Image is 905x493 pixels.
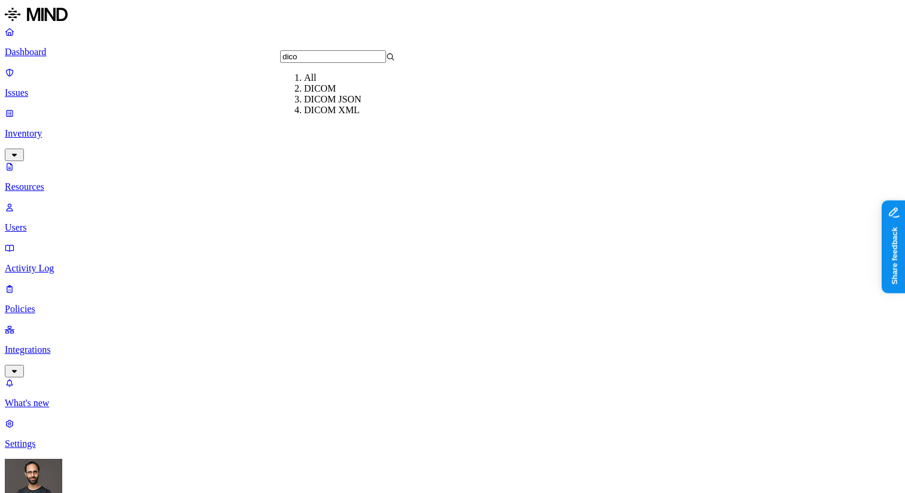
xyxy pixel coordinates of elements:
p: Dashboard [5,47,900,58]
div: All [304,72,419,83]
p: Settings [5,438,900,449]
a: Dashboard [5,26,900,58]
p: Integrations [5,344,900,355]
a: What's new [5,377,900,409]
div: DICOM XML [304,105,419,116]
a: Settings [5,418,900,449]
a: Resources [5,161,900,192]
a: Users [5,202,900,233]
p: Activity Log [5,263,900,274]
div: DICOM JSON [304,94,419,105]
a: Inventory [5,108,900,159]
input: Search [280,50,386,63]
p: Resources [5,182,900,192]
p: What's new [5,398,900,409]
a: MIND [5,5,900,26]
a: Integrations [5,324,900,376]
div: DICOM [304,83,419,94]
a: Activity Log [5,243,900,274]
p: Users [5,222,900,233]
p: Inventory [5,128,900,139]
a: Policies [5,283,900,314]
p: Issues [5,87,900,98]
a: Issues [5,67,900,98]
p: Policies [5,304,900,314]
img: MIND [5,5,68,24]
